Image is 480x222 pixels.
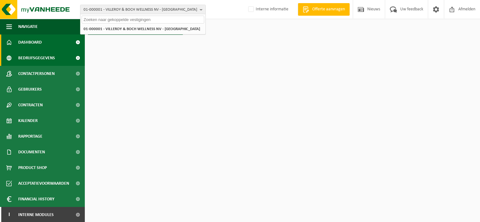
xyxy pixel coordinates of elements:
[18,82,42,97] span: Gebruikers
[18,113,38,129] span: Kalender
[18,129,42,144] span: Rapportage
[80,5,206,14] button: 01-000001 - VILLEROY & BOCH WELLNESS NV - [GEOGRAPHIC_DATA]
[84,5,197,14] span: 01-000001 - VILLEROY & BOCH WELLNESS NV - [GEOGRAPHIC_DATA]
[18,144,45,160] span: Documenten
[18,19,38,34] span: Navigatie
[18,191,54,207] span: Financial History
[84,27,200,31] strong: 01-000001 - VILLEROY & BOCH WELLNESS NV - [GEOGRAPHIC_DATA]
[82,16,204,24] input: Zoeken naar gekoppelde vestigingen
[18,34,42,50] span: Dashboard
[18,50,55,66] span: Bedrijfsgegevens
[18,160,47,176] span: Product Shop
[311,6,346,13] span: Offerte aanvragen
[247,5,288,14] label: Interne informatie
[18,66,55,82] span: Contactpersonen
[298,3,350,16] a: Offerte aanvragen
[18,97,43,113] span: Contracten
[18,176,69,191] span: Acceptatievoorwaarden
